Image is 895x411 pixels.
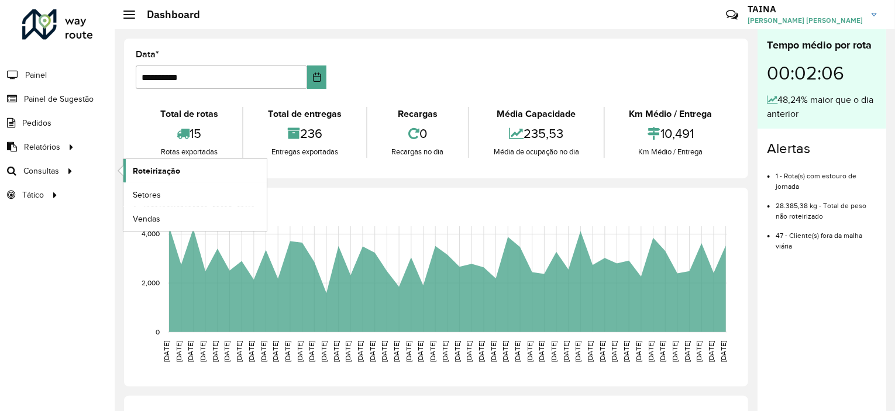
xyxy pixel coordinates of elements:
text: [DATE] [622,341,630,362]
text: [DATE] [235,341,243,362]
text: [DATE] [514,341,521,362]
text: [DATE] [720,341,727,362]
text: [DATE] [611,341,618,362]
text: [DATE] [344,341,352,362]
text: [DATE] [550,341,557,362]
button: Choose Date [307,65,327,89]
text: [DATE] [429,341,436,362]
text: [DATE] [501,341,509,362]
li: 1 - Rota(s) com estouro de jornada [776,162,877,192]
div: Entregas exportadas [246,146,363,158]
span: Relatórios [24,141,60,153]
div: 236 [246,121,363,146]
text: [DATE] [635,341,642,362]
text: 2,000 [142,279,160,286]
text: [DATE] [671,341,679,362]
li: 28.385,38 kg - Total de peso não roteirizado [776,192,877,222]
text: [DATE] [562,341,570,362]
div: 10,491 [608,121,734,146]
span: [PERSON_NAME] [PERSON_NAME] [748,15,863,26]
text: [DATE] [574,341,582,362]
a: Setores [123,183,267,206]
text: [DATE] [598,341,606,362]
div: Km Médio / Entrega [608,146,734,158]
h4: Alertas [767,140,877,157]
text: [DATE] [707,341,715,362]
text: [DATE] [696,341,703,362]
div: 00:02:06 [767,53,877,93]
h3: TAINA [748,4,863,15]
text: [DATE] [223,341,231,362]
div: Total de entregas [246,107,363,121]
div: Rotas exportadas [139,146,239,158]
text: [DATE] [441,341,449,362]
text: [DATE] [296,341,304,362]
div: Tempo médio por rota [767,37,877,53]
text: [DATE] [369,341,376,362]
text: [DATE] [211,341,219,362]
div: Recargas [370,107,465,121]
text: [DATE] [683,341,691,362]
text: [DATE] [271,341,279,362]
span: Tático [22,189,44,201]
text: [DATE] [526,341,533,362]
text: [DATE] [284,341,291,362]
text: [DATE] [393,341,400,362]
text: [DATE] [175,341,183,362]
text: [DATE] [586,341,594,362]
text: [DATE] [477,341,485,362]
span: Consultas [23,165,59,177]
span: Painel [25,69,47,81]
span: Roteirização [133,165,180,177]
span: Setores [133,189,161,201]
h2: Dashboard [135,8,200,21]
text: [DATE] [356,341,364,362]
span: Painel de Sugestão [24,93,94,105]
text: [DATE] [659,341,666,362]
text: [DATE] [199,341,206,362]
text: [DATE] [308,341,315,362]
h4: Capacidade por dia [133,199,736,216]
li: 47 - Cliente(s) fora da malha viária [776,222,877,251]
text: [DATE] [320,341,328,362]
div: 235,53 [472,121,600,146]
a: Contato Rápido [720,2,745,27]
text: [DATE] [538,341,546,362]
text: [DATE] [417,341,425,362]
text: [DATE] [405,341,412,362]
div: Média de ocupação no dia [472,146,600,158]
div: Recargas no dia [370,146,465,158]
text: [DATE] [490,341,497,362]
text: [DATE] [332,341,340,362]
text: [DATE] [381,341,388,362]
text: 0 [156,328,160,336]
text: [DATE] [647,341,655,362]
label: Data [136,47,159,61]
div: Total de rotas [139,107,239,121]
span: Pedidos [22,117,51,129]
div: Média Capacidade [472,107,600,121]
text: [DATE] [163,341,170,362]
div: 15 [139,121,239,146]
text: [DATE] [187,341,194,362]
div: 48,24% maior que o dia anterior [767,93,877,121]
text: [DATE] [247,341,255,362]
text: [DATE] [453,341,461,362]
text: [DATE] [465,341,473,362]
span: Vendas [133,213,160,225]
text: 4,000 [142,230,160,238]
a: Vendas [123,207,267,230]
div: Km Médio / Entrega [608,107,734,121]
text: [DATE] [260,341,267,362]
a: Roteirização [123,159,267,182]
div: 0 [370,121,465,146]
